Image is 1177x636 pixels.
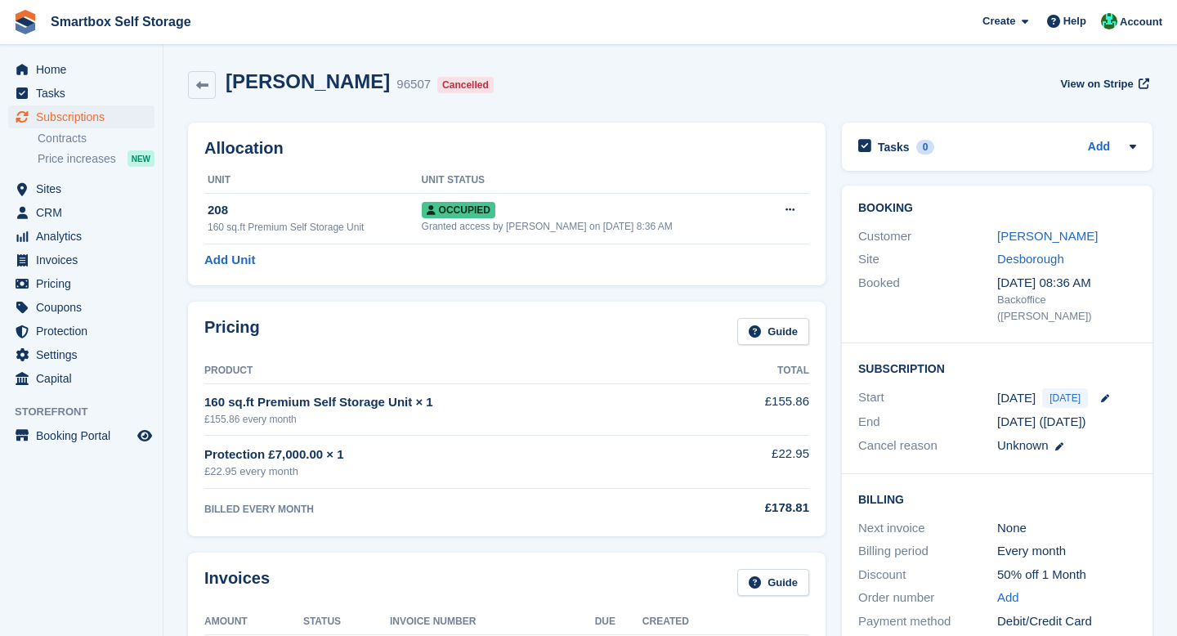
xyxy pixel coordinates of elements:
a: menu [8,320,154,343]
a: menu [8,82,154,105]
a: Add Unit [204,251,255,270]
span: Booking Portal [36,424,134,447]
time: 2025-08-17 00:00:00 UTC [997,389,1036,408]
span: [DATE] [1042,388,1088,408]
div: Payment method [858,612,997,631]
div: End [858,413,997,432]
h2: Billing [858,490,1136,507]
span: Sites [36,177,134,200]
div: Every month [997,542,1136,561]
th: Due [595,609,642,635]
th: Status [303,609,390,635]
a: menu [8,225,154,248]
span: Price increases [38,151,116,167]
span: Home [36,58,134,81]
th: Unit [204,168,422,194]
a: menu [8,343,154,366]
h2: Allocation [204,139,809,158]
div: Discount [858,566,997,584]
span: Unknown [997,438,1049,452]
div: Booked [858,274,997,325]
a: menu [8,424,154,447]
span: Capital [36,367,134,390]
div: Protection £7,000.00 × 1 [204,446,711,464]
div: 160 sq.ft Premium Self Storage Unit × 1 [204,393,711,412]
h2: Invoices [204,569,270,596]
div: 0 [916,140,935,155]
span: Tasks [36,82,134,105]
a: Preview store [135,426,154,446]
th: Amount [204,609,303,635]
h2: Subscription [858,360,1136,376]
div: Cancelled [437,77,494,93]
img: Elinor Shepherd [1101,13,1117,29]
span: Storefront [15,404,163,420]
a: Contracts [38,131,154,146]
a: Desborough [997,252,1064,266]
td: £22.95 [711,436,809,489]
div: 50% off 1 Month [997,566,1136,584]
span: Account [1120,14,1162,30]
span: Help [1063,13,1086,29]
div: Order number [858,589,997,607]
div: Customer [858,227,997,246]
div: Cancel reason [858,437,997,455]
div: Site [858,250,997,269]
a: menu [8,249,154,271]
h2: Booking [858,202,1136,215]
div: [DATE] 08:36 AM [997,274,1136,293]
th: Created [642,609,809,635]
span: Pricing [36,272,134,295]
span: Settings [36,343,134,366]
span: Protection [36,320,134,343]
div: £178.81 [711,499,809,517]
span: Occupied [422,202,495,218]
div: None [997,519,1136,538]
a: menu [8,272,154,295]
a: Add [1088,138,1110,157]
a: View on Stripe [1054,70,1152,97]
a: menu [8,177,154,200]
div: £155.86 every month [204,412,711,427]
a: Add [997,589,1019,607]
div: Granted access by [PERSON_NAME] on [DATE] 8:36 AM [422,219,763,234]
div: BILLED EVERY MONTH [204,502,711,517]
th: Product [204,358,711,384]
h2: Pricing [204,318,260,345]
img: stora-icon-8386f47178a22dfd0bd8f6a31ec36ba5ce8667c1dd55bd0f319d3a0aa187defe.svg [13,10,38,34]
span: CRM [36,201,134,224]
div: Start [858,388,997,408]
a: menu [8,201,154,224]
a: [PERSON_NAME] [997,229,1098,243]
div: £22.95 every month [204,464,711,480]
div: Billing period [858,542,997,561]
a: Guide [737,569,809,596]
a: Smartbox Self Storage [44,8,198,35]
a: menu [8,105,154,128]
h2: [PERSON_NAME] [226,70,390,92]
a: Guide [737,318,809,345]
th: Invoice Number [390,609,595,635]
div: 208 [208,201,422,220]
h2: Tasks [878,140,910,155]
th: Unit Status [422,168,763,194]
div: NEW [128,150,154,167]
div: Debit/Credit Card [997,612,1136,631]
a: Price increases NEW [38,150,154,168]
div: Next invoice [858,519,997,538]
span: [DATE] ([DATE]) [997,414,1086,428]
span: Analytics [36,225,134,248]
span: Coupons [36,296,134,319]
th: Total [711,358,809,384]
div: 96507 [396,75,431,94]
a: menu [8,58,154,81]
span: Invoices [36,249,134,271]
span: Subscriptions [36,105,134,128]
a: menu [8,296,154,319]
span: Create [982,13,1015,29]
td: £155.86 [711,383,809,435]
div: 160 sq.ft Premium Self Storage Unit [208,220,422,235]
div: Backoffice ([PERSON_NAME]) [997,292,1136,324]
span: View on Stripe [1060,76,1133,92]
a: menu [8,367,154,390]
